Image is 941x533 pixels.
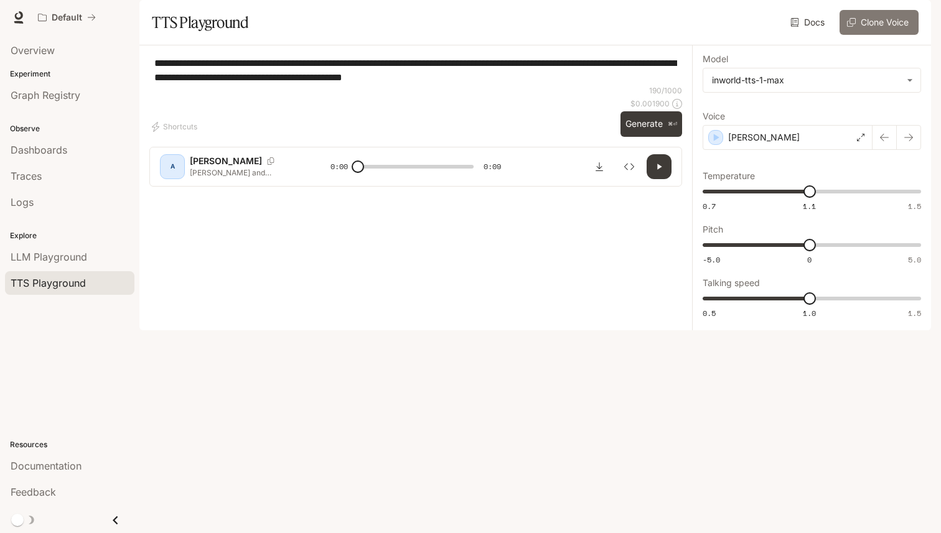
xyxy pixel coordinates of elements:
a: Docs [788,10,830,35]
span: 0.7 [703,201,716,211]
p: Voice [703,112,725,121]
div: A [162,157,182,177]
button: Download audio [587,154,612,179]
p: Talking speed [703,279,760,287]
span: 0 [807,254,812,265]
p: Model [703,55,728,63]
span: 0:00 [330,160,348,173]
span: 1.0 [803,308,816,318]
button: All workspaces [32,5,101,30]
h1: TTS Playground [152,10,248,35]
button: Copy Voice ID [262,157,279,165]
span: 0:09 [484,160,501,173]
p: [PERSON_NAME] [728,131,800,144]
p: Temperature [703,172,755,180]
button: Generate⌘⏎ [620,111,682,137]
p: [PERSON_NAME] [190,155,262,167]
span: -5.0 [703,254,720,265]
p: $ 0.001900 [630,98,670,109]
p: ⌘⏎ [668,121,677,128]
div: inworld-tts-1-max [712,74,901,86]
span: 1.5 [908,308,921,318]
p: [PERSON_NAME] and [PERSON_NAME] are sitting in the tiny office of the [PERSON_NAME] Paper Company... [190,167,301,178]
p: 190 / 1000 [649,85,682,96]
button: Shortcuts [149,117,202,137]
span: 5.0 [908,254,921,265]
div: inworld-tts-1-max [703,68,920,92]
span: 1.1 [803,201,816,211]
p: Pitch [703,225,723,234]
p: Default [52,12,82,23]
button: Inspect [617,154,642,179]
button: Clone Voice [840,10,919,35]
span: 0.5 [703,308,716,318]
span: 1.5 [908,201,921,211]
